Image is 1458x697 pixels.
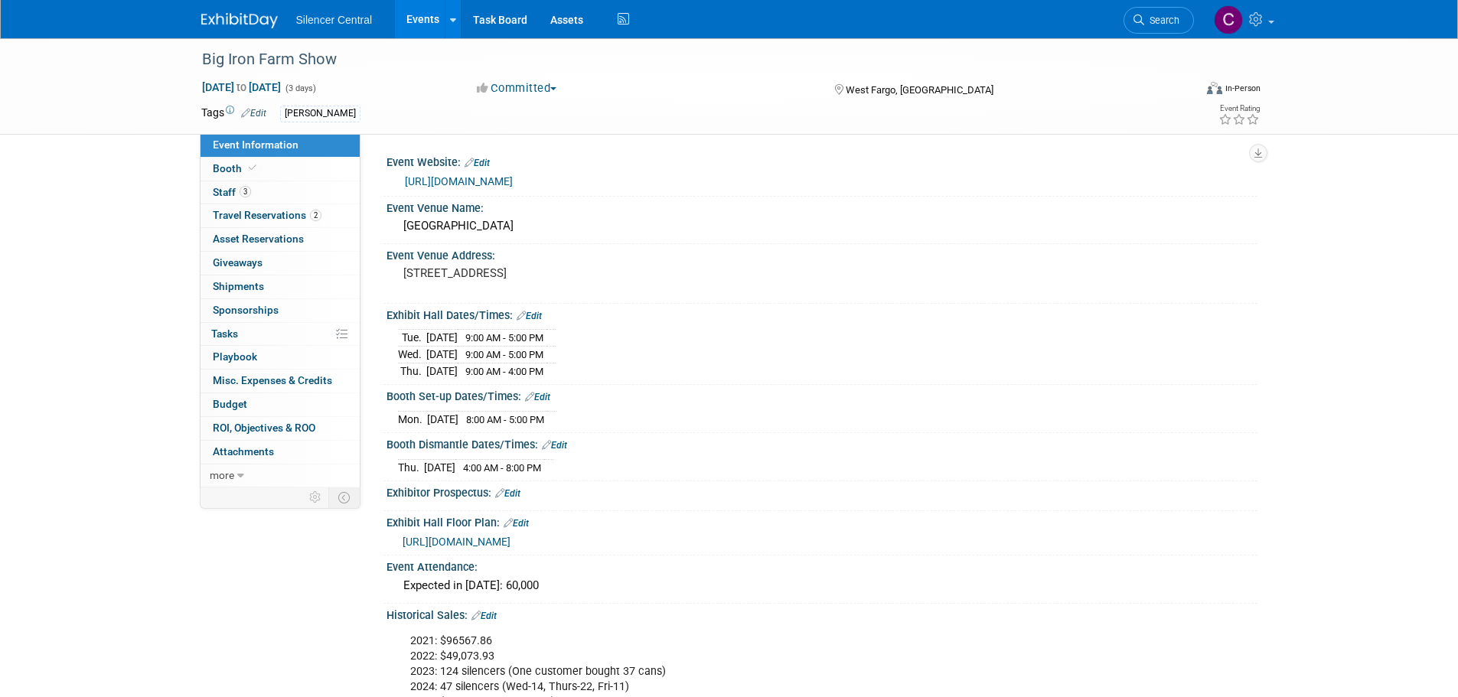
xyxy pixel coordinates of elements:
span: Asset Reservations [213,233,304,245]
a: more [201,464,360,487]
span: Silencer Central [296,14,373,26]
a: Budget [201,393,360,416]
span: 9:00 AM - 5:00 PM [465,349,543,360]
span: 4:00 AM - 8:00 PM [463,462,541,474]
span: 3 [240,186,251,197]
a: Shipments [201,275,360,298]
span: Sponsorships [213,304,279,316]
a: Booth [201,158,360,181]
a: Giveaways [201,252,360,275]
span: West Fargo, [GEOGRAPHIC_DATA] [846,84,993,96]
td: [DATE] [426,330,458,347]
a: Event Information [201,134,360,157]
a: Attachments [201,441,360,464]
span: to [234,81,249,93]
div: In-Person [1225,83,1261,94]
a: [URL][DOMAIN_NAME] [405,175,513,187]
a: Search [1124,7,1194,34]
td: Thu. [398,363,426,379]
div: Event Format [1104,80,1261,103]
a: ROI, Objectives & ROO [201,417,360,440]
a: Playbook [201,346,360,369]
td: Thu. [398,459,424,475]
div: Exhibit Hall Floor Plan: [387,511,1257,531]
span: Budget [213,398,247,410]
div: Booth Dismantle Dates/Times: [387,433,1257,453]
div: Big Iron Farm Show [197,46,1171,73]
span: Event Information [213,138,298,151]
td: Tags [201,105,266,122]
a: Edit [495,488,520,499]
a: Misc. Expenses & Credits [201,370,360,392]
td: Wed. [398,347,426,363]
div: Event Rating [1218,105,1260,112]
td: Tue. [398,330,426,347]
td: Mon. [398,411,427,427]
span: (3 days) [284,83,316,93]
span: more [210,469,234,481]
span: 8:00 AM - 5:00 PM [466,414,544,425]
a: Sponsorships [201,299,360,322]
img: Format-Inperson.png [1207,82,1222,94]
span: Playbook [213,350,257,363]
div: Event Website: [387,151,1257,171]
div: Event Venue Address: [387,244,1257,263]
td: [DATE] [424,459,455,475]
i: Booth reservation complete [249,164,256,172]
a: Staff3 [201,181,360,204]
span: [DATE] [DATE] [201,80,282,94]
span: ROI, Objectives & ROO [213,422,315,434]
div: Exhibitor Prospectus: [387,481,1257,501]
span: Travel Reservations [213,209,321,221]
div: Booth Set-up Dates/Times: [387,385,1257,405]
td: [DATE] [426,363,458,379]
a: Edit [542,440,567,451]
span: 2 [310,210,321,221]
a: [URL][DOMAIN_NAME] [403,536,510,548]
span: 9:00 AM - 5:00 PM [465,332,543,344]
a: Edit [517,311,542,321]
div: Expected in [DATE]: 60,000 [398,574,1246,598]
a: Edit [504,518,529,529]
a: Travel Reservations2 [201,204,360,227]
a: Edit [471,611,497,621]
div: Event Venue Name: [387,197,1257,216]
a: Edit [465,158,490,168]
a: Edit [241,108,266,119]
span: Booth [213,162,259,174]
td: Toggle Event Tabs [328,487,360,507]
td: Personalize Event Tab Strip [302,487,329,507]
span: Staff [213,186,251,198]
button: Committed [471,80,563,96]
span: Misc. Expenses & Credits [213,374,332,386]
div: Event Attendance: [387,555,1257,575]
span: Tasks [211,327,238,340]
a: Edit [525,392,550,402]
span: Attachments [213,445,274,458]
img: Cade Cox [1214,5,1243,34]
a: Asset Reservations [201,228,360,251]
pre: [STREET_ADDRESS] [403,266,732,280]
div: Historical Sales: [387,604,1257,624]
td: [DATE] [427,411,458,427]
span: 9:00 AM - 4:00 PM [465,366,543,377]
span: Search [1144,15,1179,26]
img: ExhibitDay [201,13,278,28]
div: Exhibit Hall Dates/Times: [387,304,1257,324]
span: Giveaways [213,256,263,269]
div: [PERSON_NAME] [280,106,360,122]
a: Tasks [201,323,360,346]
div: [GEOGRAPHIC_DATA] [398,214,1246,238]
span: Shipments [213,280,264,292]
td: [DATE] [426,347,458,363]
